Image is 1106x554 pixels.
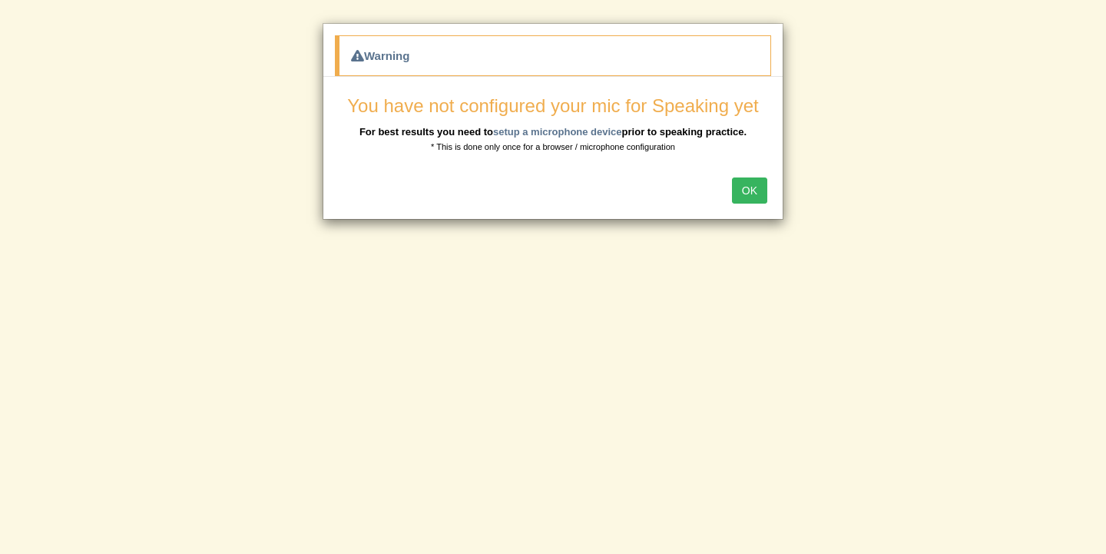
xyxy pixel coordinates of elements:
div: Warning [335,35,771,76]
a: setup a microphone device [493,126,622,138]
b: For best results you need to prior to speaking practice. [359,126,747,138]
button: OK [732,177,767,204]
span: You have not configured your mic for Speaking yet [347,95,758,116]
small: * This is done only once for a browser / microphone configuration [431,142,675,151]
